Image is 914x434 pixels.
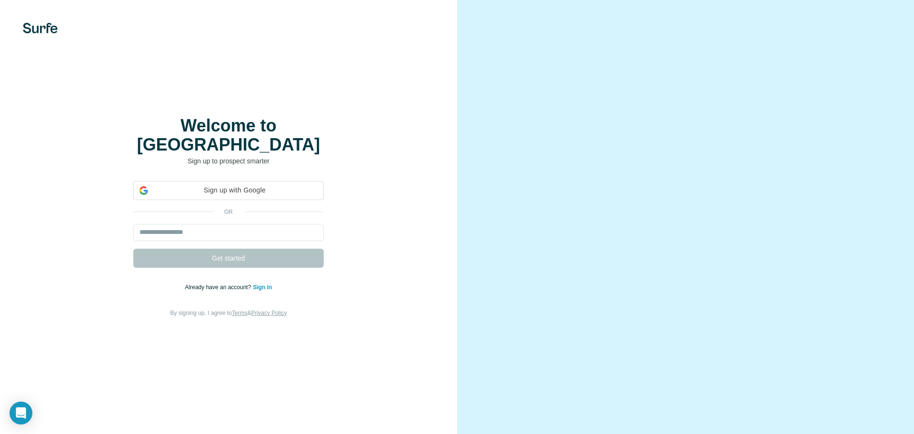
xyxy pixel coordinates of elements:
p: or [213,208,244,216]
span: Already have an account? [185,284,253,291]
div: Open Intercom Messenger [10,402,32,424]
a: Terms [232,310,248,316]
p: Sign up to prospect smarter [133,156,324,166]
img: Surfe's logo [23,23,58,33]
div: Sign up with Google [133,181,324,200]
a: Sign in [253,284,272,291]
a: Privacy Policy [251,310,287,316]
span: By signing up, I agree to & [170,310,287,316]
span: Sign up with Google [152,185,318,195]
h1: Welcome to [GEOGRAPHIC_DATA] [133,116,324,154]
